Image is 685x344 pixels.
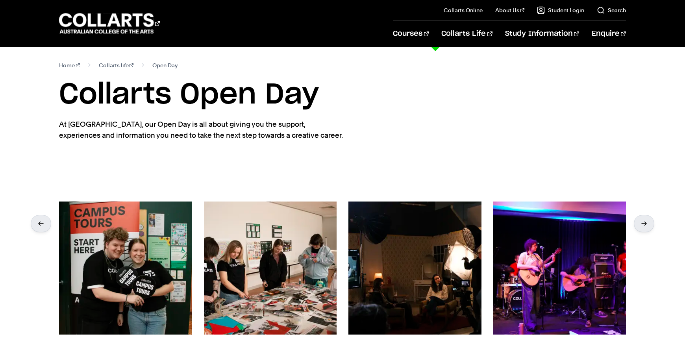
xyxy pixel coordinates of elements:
[495,6,524,14] a: About Us
[441,21,492,47] a: Collarts Life
[597,6,626,14] a: Search
[505,21,579,47] a: Study Information
[592,21,626,47] a: Enquire
[444,6,483,14] a: Collarts Online
[59,77,626,113] h1: Collarts Open Day
[537,6,584,14] a: Student Login
[59,60,80,71] a: Home
[152,60,178,71] span: Open Day
[99,60,134,71] a: Collarts life
[59,12,160,35] div: Go to homepage
[59,119,346,141] p: At [GEOGRAPHIC_DATA], our Open Day is all about giving you the support, experiences and informati...
[393,21,429,47] a: Courses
